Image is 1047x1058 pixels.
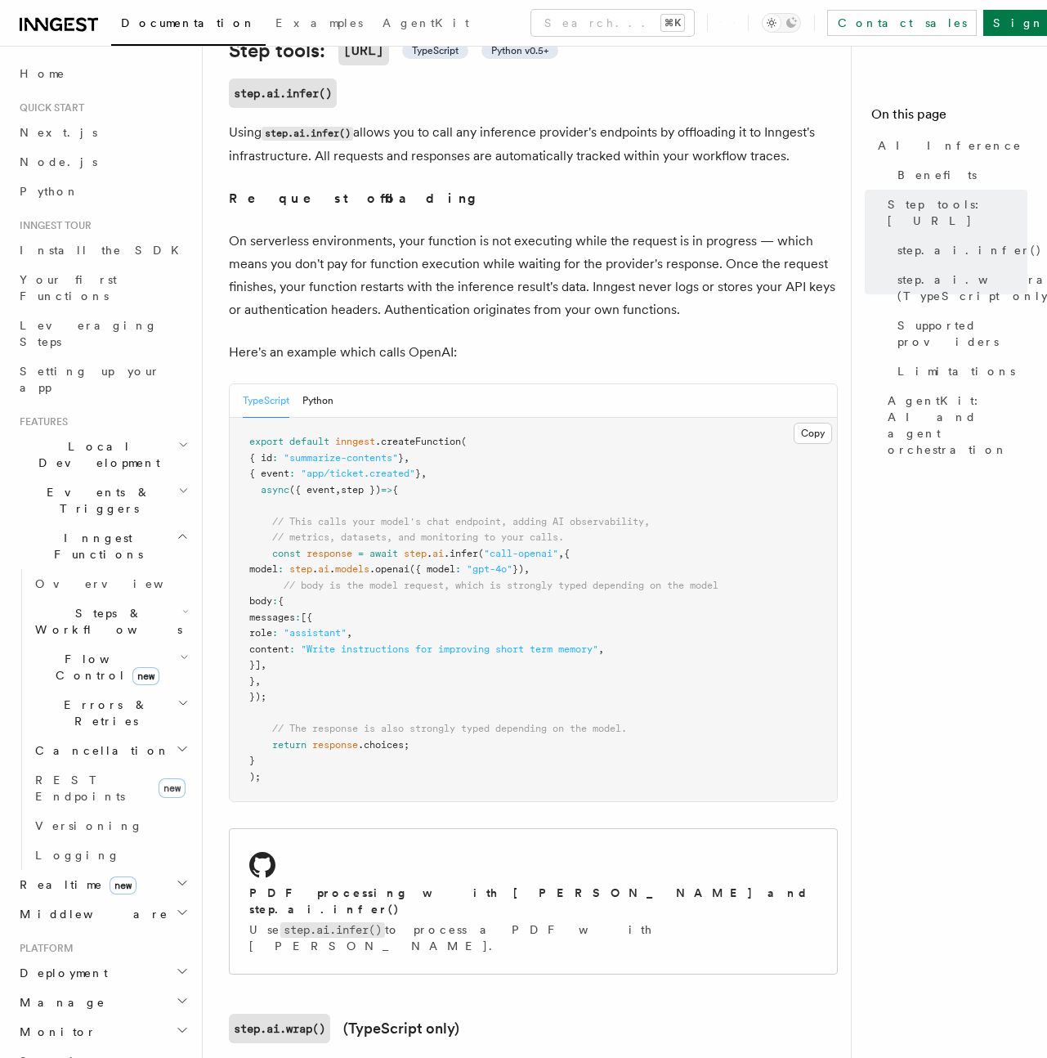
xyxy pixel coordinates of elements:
[373,5,479,44] a: AgentKit
[341,484,381,495] span: step })
[249,885,817,917] h2: PDF processing with [PERSON_NAME] and step.ai.infer()
[29,697,177,729] span: Errors & Retries
[20,244,189,257] span: Install the SDK
[891,160,1027,190] a: Benefits
[888,392,1027,458] span: AgentKit: AI and agent orchestration
[132,667,159,685] span: new
[29,811,192,841] a: Versioning
[111,5,266,46] a: Documentation
[261,484,289,495] span: async
[249,691,266,702] span: });
[13,530,177,563] span: Inngest Functions
[229,121,838,168] p: Using allows you to call any inference provider's endpoints by offloading it to Inngest's infrast...
[564,548,570,559] span: {
[461,436,467,447] span: (
[229,230,838,321] p: On serverless environments, your function is not executing while the request is in progress — whi...
[249,771,261,782] span: );
[229,78,337,108] code: step.ai.infer()
[347,627,352,639] span: ,
[159,778,186,798] span: new
[455,563,461,575] span: :
[249,675,255,687] span: }
[558,548,564,559] span: ,
[249,436,284,447] span: export
[13,311,192,356] a: Leveraging Steps
[13,59,192,88] a: Home
[29,742,170,759] span: Cancellation
[13,569,192,870] div: Inngest Functions
[13,177,192,206] a: Python
[289,643,295,655] span: :
[261,659,266,670] span: ,
[121,16,256,29] span: Documentation
[897,363,1015,379] span: Limitations
[301,612,312,623] span: [{
[284,627,347,639] span: "assistant"
[13,235,192,265] a: Install the SDK
[13,477,192,523] button: Events & Triggers
[369,548,398,559] span: await
[484,548,558,559] span: "call-openai"
[229,1014,330,1043] code: step.ai.wrap()
[249,627,272,639] span: role
[794,423,832,444] button: Copy
[13,101,84,114] span: Quick start
[878,137,1022,154] span: AI Inference
[302,384,333,418] button: Python
[827,10,977,36] a: Contact sales
[272,595,278,607] span: :
[312,563,318,575] span: .
[13,906,168,922] span: Middleware
[369,563,409,575] span: .openai
[289,563,312,575] span: step
[409,563,455,575] span: ({ model
[29,690,192,736] button: Errors & Retries
[301,468,415,479] span: "app/ticket.created"
[404,548,427,559] span: step
[358,739,409,751] span: .choices;
[891,356,1027,386] a: Limitations
[762,13,801,33] button: Toggle dark mode
[229,341,838,364] p: Here's an example which calls OpenAI:
[478,548,484,559] span: (
[278,595,284,607] span: {
[881,386,1027,464] a: AgentKit: AI and agent orchestration
[392,484,398,495] span: {
[897,317,1027,350] span: Supported providers
[13,1017,192,1047] button: Monitor
[29,651,180,684] span: Flow Control
[335,563,369,575] span: models
[249,921,817,954] p: Use to process a PDF with [PERSON_NAME].
[295,612,301,623] span: :
[13,432,192,477] button: Local Development
[20,155,97,168] span: Node.js
[432,548,444,559] span: ai
[284,452,398,464] span: "summarize-contents"
[110,876,136,894] span: new
[272,548,301,559] span: const
[13,876,136,893] span: Realtime
[289,436,329,447] span: default
[249,563,278,575] span: model
[275,16,363,29] span: Examples
[278,563,284,575] span: :
[531,10,694,36] button: Search...⌘K
[13,265,192,311] a: Your first Functions
[249,659,261,670] span: }]
[243,384,289,418] button: TypeScript
[13,965,108,981] span: Deployment
[871,131,1027,160] a: AI Inference
[358,548,364,559] span: =
[335,436,375,447] span: inngest
[383,16,469,29] span: AgentKit
[421,468,427,479] span: ,
[272,531,564,543] span: // metrics, datasets, and monitoring to your calls.
[29,765,192,811] a: REST Endpointsnew
[29,736,192,765] button: Cancellation
[266,5,373,44] a: Examples
[375,436,461,447] span: .createFunction
[13,523,192,569] button: Inngest Functions
[871,105,1027,131] h4: On this page
[284,580,718,591] span: // body is the model request, which is strongly typed depending on the model
[249,468,289,479] span: { event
